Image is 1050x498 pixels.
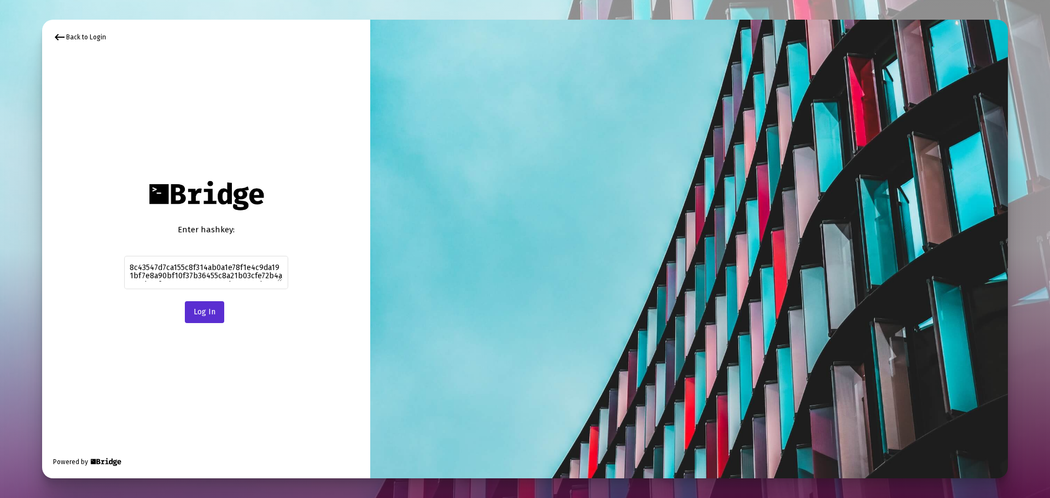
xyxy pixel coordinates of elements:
img: Bridge Financial Technology Logo [143,175,269,216]
button: Log In [185,301,224,323]
mat-icon: keyboard_backspace [53,31,66,44]
div: Powered by [53,456,122,467]
img: Bridge Financial Technology Logo [89,456,122,467]
span: Log In [194,307,215,317]
div: Enter hashkey: [124,224,288,235]
div: Back to Login [53,31,106,44]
